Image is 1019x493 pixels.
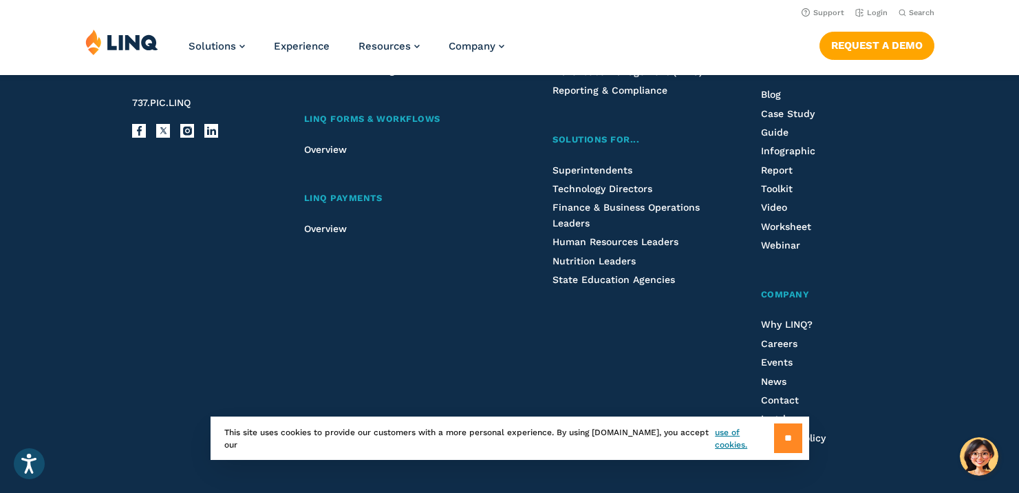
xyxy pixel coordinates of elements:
[761,289,810,300] span: Company
[761,145,815,156] a: Infographic
[304,112,497,127] a: LINQ Forms & Workflows
[761,319,813,330] a: Why LINQ?
[761,89,781,100] a: Blog
[761,165,793,176] a: Report
[761,395,799,406] a: Contact
[802,8,844,17] a: Support
[180,124,194,138] a: Instagram
[553,183,652,194] a: Technology Directors
[819,32,934,59] a: Request a Demo
[855,8,888,17] a: Login
[909,8,934,17] span: Search
[761,288,887,302] a: Company
[189,40,245,52] a: Solutions
[358,40,420,52] a: Resources
[85,29,158,55] img: LINQ | K‑12 Software
[358,40,411,52] span: Resources
[189,40,236,52] span: Solutions
[304,193,383,203] span: LINQ Payments
[761,240,800,251] a: Webinar
[761,183,793,194] a: Toolkit
[274,40,330,52] a: Experience
[304,191,497,206] a: LINQ Payments
[899,8,934,18] button: Open Search Bar
[553,85,667,96] a: Reporting & Compliance
[156,124,170,138] a: X
[449,40,495,52] span: Company
[761,202,787,213] a: Video
[189,29,504,74] nav: Primary Navigation
[715,426,773,451] a: use of cookies.
[761,357,793,368] a: Events
[761,376,786,387] a: News
[960,437,998,476] button: Hello, have a question? Let’s chat.
[819,29,934,59] nav: Button Navigation
[132,97,191,108] span: 737.PIC.LINQ
[449,40,504,52] a: Company
[553,274,675,285] a: State Education Agencies
[761,221,811,232] a: Worksheet
[304,144,347,155] a: Overview
[553,165,632,176] a: Superintendents
[132,124,146,138] a: Facebook
[553,255,636,266] a: Nutrition Leaders
[761,338,797,349] a: Careers
[211,417,809,460] div: This site uses cookies to provide our customers with a more personal experience. By using [DOMAIN...
[553,202,700,228] a: Finance & Business Operations Leaders
[304,114,440,124] span: LINQ Forms & Workflows
[761,127,789,138] a: Guide
[761,108,815,119] a: Case Study
[553,236,678,247] a: Human Resources Leaders
[204,124,218,138] a: LinkedIn
[304,223,347,234] a: Overview
[761,413,786,424] a: Legal
[761,432,826,443] a: Privacy Policy
[312,65,418,76] span: State S-EBT Programs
